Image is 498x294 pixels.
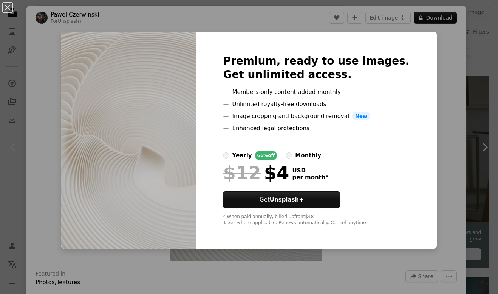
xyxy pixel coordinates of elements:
div: monthly [295,151,321,160]
li: Unlimited royalty-free downloads [223,100,409,109]
span: New [352,112,370,121]
span: $12 [223,163,261,183]
input: yearly66%off [223,152,229,159]
h2: Premium, ready to use images. Get unlimited access. [223,54,409,82]
li: Enhanced legal protections [223,124,409,133]
div: $4 [223,163,289,183]
img: premium_photo-1669068927842-1fa33acbe63e [61,32,196,249]
li: Members-only content added monthly [223,88,409,97]
strong: Unsplash+ [270,196,304,203]
input: monthly [286,152,292,159]
div: * When paid annually, billed upfront $48 Taxes where applicable. Renews automatically. Cancel any... [223,214,409,226]
div: 66% off [255,151,277,160]
li: Image cropping and background removal [223,112,409,121]
span: per month * [292,174,328,181]
button: GetUnsplash+ [223,191,340,208]
span: USD [292,167,328,174]
div: yearly [232,151,252,160]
